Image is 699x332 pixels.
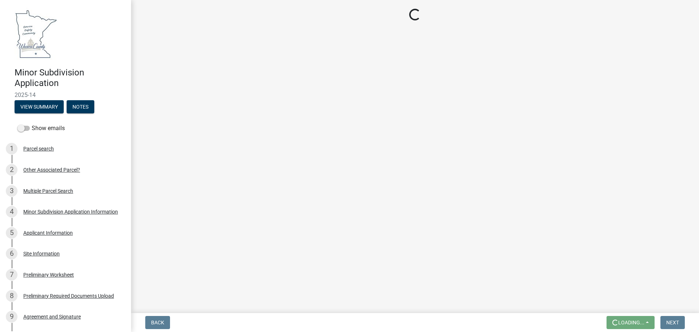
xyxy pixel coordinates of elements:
div: Applicant Information [23,230,73,235]
div: 1 [6,143,17,155]
div: Other Associated Parcel? [23,167,80,172]
wm-modal-confirm: Summary [15,104,64,110]
div: Preliminary Worksheet [23,272,74,277]
span: Next [666,320,679,325]
img: Waseca County, Minnesota [15,8,58,60]
div: Parcel search [23,146,54,151]
button: View Summary [15,100,64,113]
wm-modal-confirm: Notes [67,104,94,110]
h4: Minor Subdivision Application [15,67,125,89]
div: Agreement and Signature [23,314,81,319]
button: Loading... [607,316,655,329]
div: 5 [6,227,17,239]
div: 6 [6,248,17,259]
button: Notes [67,100,94,113]
div: Minor Subdivision Application Information [23,209,118,214]
div: 2 [6,164,17,176]
button: Back [145,316,170,329]
span: Back [151,320,164,325]
div: Site Information [23,251,60,256]
div: Multiple Parcel Search [23,188,73,194]
span: Loading... [618,320,644,325]
button: Next [660,316,685,329]
div: 7 [6,269,17,281]
div: Preliminary Required Documents Upload [23,293,114,298]
span: 2025-14 [15,91,116,98]
div: 9 [6,311,17,323]
div: 8 [6,290,17,302]
div: 4 [6,206,17,218]
div: 3 [6,185,17,197]
label: Show emails [17,124,65,133]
